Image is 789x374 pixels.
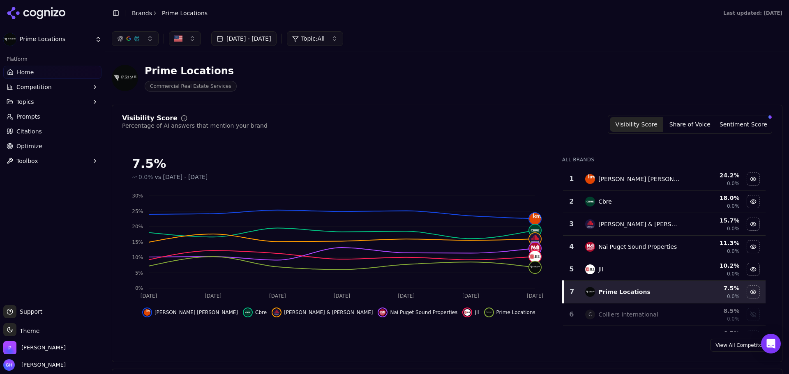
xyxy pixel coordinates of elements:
tr: 3cushman & wakefield[PERSON_NAME] & [PERSON_NAME]15.7%0.0%Hide cushman & wakefield data [563,213,766,236]
button: Competition [3,80,102,94]
a: Home [3,66,102,79]
button: Hide cushman & wakefield data [747,218,760,231]
span: vs [DATE] - [DATE] [155,173,208,181]
img: jll [529,251,541,262]
span: Prime Locations [162,9,208,17]
tspan: 0% [135,285,143,291]
tspan: 15% [132,239,143,245]
div: 6 [566,310,577,319]
img: kidder mathews [529,213,541,225]
div: 7.5% [132,156,546,171]
tspan: [DATE] [269,293,286,299]
span: [PERSON_NAME] & [PERSON_NAME] [284,309,373,316]
tspan: 30% [132,193,143,199]
span: 0.0% [727,271,740,277]
a: Optimize [3,140,102,153]
span: 0.0% [727,203,740,209]
button: Toolbox [3,154,102,167]
tr: 5jllJll10.2%0.0%Hide jll data [563,258,766,281]
tspan: [DATE] [527,293,544,299]
img: Grace Hallen [3,359,15,371]
div: All Brands [562,156,766,163]
button: Hide kidder mathews data [142,307,238,317]
button: Hide nai puget sound properties data [378,307,457,317]
tspan: 10% [132,255,143,260]
span: C [585,310,595,319]
button: Hide cushman & wakefield data [272,307,373,317]
tspan: [DATE] [398,293,415,299]
span: Topic: All [301,34,325,43]
span: Theme [16,328,39,334]
div: [PERSON_NAME] & [PERSON_NAME] [598,220,680,228]
tspan: 25% [132,209,143,214]
tr: 4nai puget sound propertiesNai Puget Sound Properties11.3%0.0%Hide nai puget sound properties data [563,236,766,258]
div: 7 [567,287,577,297]
span: Prime Locations [496,309,535,316]
div: 5 [566,264,577,274]
span: Prime Locations [20,36,92,43]
span: 0.0% [727,225,740,232]
button: Hide cbre data [243,307,267,317]
img: Prime Locations [112,65,138,91]
button: Hide prime locations data [747,285,760,298]
img: cbre [585,197,595,207]
div: Last updated: [DATE] [723,10,782,16]
div: 15.7 % [687,216,739,225]
tspan: [DATE] [205,293,221,299]
img: prime locations [486,309,492,316]
div: 18.0 % [687,194,739,202]
button: Hide cbre data [747,195,760,208]
div: 11.3 % [687,239,739,247]
tspan: 5% [135,270,143,276]
div: Platform [3,53,102,66]
button: Show colliers international data [747,308,760,321]
span: [PERSON_NAME] [PERSON_NAME] [155,309,238,316]
nav: breadcrumb [132,9,208,17]
div: Nai Puget Sound Properties [598,243,677,251]
div: Visibility Score [122,115,178,122]
a: Prompts [3,110,102,123]
button: Open user button [3,359,66,371]
span: 0.0% [727,180,740,187]
img: kidder mathews [585,174,595,184]
tspan: [DATE] [462,293,479,299]
button: Sentiment Score [717,117,770,132]
tspan: [DATE] [141,293,157,299]
button: Share of Voice [663,117,717,132]
span: Perrill [21,344,66,351]
div: 6.5 % [687,329,739,337]
span: 0.0% [727,248,740,255]
img: prime locations [529,262,541,273]
span: Competition [16,83,52,91]
button: Visibility Score [610,117,663,132]
div: Cbre [598,197,612,206]
div: 24.2 % [687,171,739,179]
tr: 6.5%Show lee & associates data [563,326,766,349]
img: cushman & wakefield [273,309,280,316]
button: Show lee & associates data [747,330,760,344]
tr: 2cbreCbre18.0%0.0%Hide cbre data [563,190,766,213]
span: [PERSON_NAME] [18,361,66,369]
div: Percentage of AI answers that mention your brand [122,122,268,130]
button: Topics [3,95,102,108]
img: Prime Locations [3,33,16,46]
button: Hide prime locations data [484,307,535,317]
div: Open Intercom Messenger [761,334,781,353]
button: Hide jll data [462,307,479,317]
span: 0.0% [727,316,740,322]
div: Prime Locations [145,64,237,78]
img: cbre [529,225,541,236]
div: [PERSON_NAME] [PERSON_NAME] [598,175,680,183]
div: 3 [566,219,577,229]
button: [DATE] - [DATE] [211,31,277,46]
div: 2 [566,197,577,207]
img: nai puget sound properties [585,242,595,252]
img: nai puget sound properties [379,309,386,316]
span: Citations [16,127,42,135]
button: Hide kidder mathews data [747,172,760,186]
img: prime locations [585,287,595,297]
img: jll [464,309,471,316]
img: cushman & wakefield [529,233,541,245]
img: kidder mathews [144,309,150,316]
tspan: 20% [132,224,143,229]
